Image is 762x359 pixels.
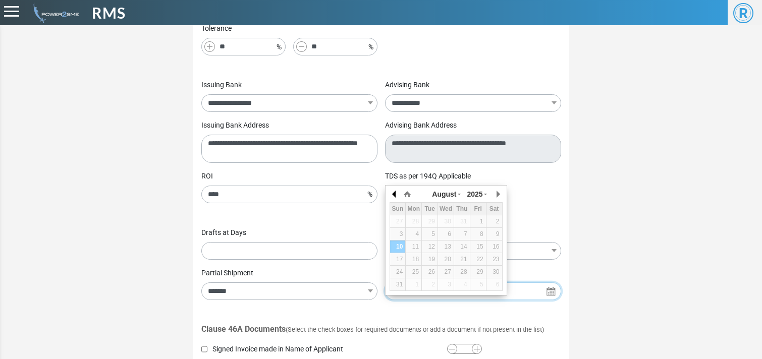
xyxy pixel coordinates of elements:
th: Mon [406,202,422,215]
div: 15 [470,242,486,251]
i: % [368,42,373,52]
div: 30 [486,267,502,276]
div: 27 [438,267,454,276]
label: Signed Invoice made in Name of Applicant [201,344,453,354]
div: 27 [390,217,406,226]
div: 4 [406,229,421,238]
div: 9 [486,229,502,238]
span: R [733,3,753,23]
div: 20 [438,255,454,264]
div: 28 [406,217,421,226]
div: 6 [438,229,454,238]
label: Issuing Bank Address [201,120,269,131]
div: 3 [390,229,406,238]
div: 29 [422,217,438,226]
span: 2025 [467,190,482,198]
div: 2 [422,280,438,289]
i: % [277,42,282,52]
div: 31 [390,280,406,289]
th: Sat [486,202,502,215]
div: 28 [454,267,470,276]
div: 6 [486,280,502,289]
img: Minus [296,41,307,52]
div: 24 [390,267,406,276]
div: 25 [406,267,421,276]
label: ROI [201,171,213,182]
small: (Select the check boxes for required documents or add a document if not present in the list) [286,326,544,333]
div: 11 [406,242,421,251]
div: 17 [390,255,406,264]
div: 8 [470,229,486,238]
th: Wed [438,202,454,215]
div: 1 [406,280,421,289]
div: 7 [454,229,470,238]
div: 23 [486,255,502,264]
div: 29 [470,267,486,276]
label: Advising Bank Address [385,120,457,131]
label: Partial Shipment [201,268,253,278]
div: 1 [470,217,486,226]
div: 12 [422,242,438,251]
th: Fri [470,202,486,215]
div: 13 [438,242,454,251]
div: 2 [486,217,502,226]
span: August [432,190,456,198]
div: 4 [454,280,470,289]
label: Advising Bank [385,80,429,90]
div: 22 [470,255,486,264]
div: 5 [422,229,438,238]
div: 31 [454,217,470,226]
img: admin [29,3,79,23]
label: Tolerance [201,23,232,34]
img: Search [546,286,556,296]
th: Tue [422,202,438,215]
input: Signed Invoice made in Name of Applicant [201,346,208,352]
div: 19 [422,255,438,264]
h4: Clause 46A Documents [201,324,561,334]
img: Plus [204,41,215,52]
div: 14 [454,242,470,251]
i: % [367,188,372,201]
div: 26 [422,267,438,276]
div: 3 [438,280,454,289]
span: RMS [92,2,126,24]
div: 18 [406,255,421,264]
div: 21 [454,255,470,264]
div: 5 [470,280,486,289]
label: Issuing Bank [201,80,242,90]
th: Thu [454,202,470,215]
div: 16 [486,242,502,251]
div: 30 [438,217,454,226]
th: Sun [390,202,406,215]
div: 10 [390,242,406,251]
label: TDS as per 194Q Applicable [385,171,471,182]
label: Drafts at Days [201,227,246,238]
